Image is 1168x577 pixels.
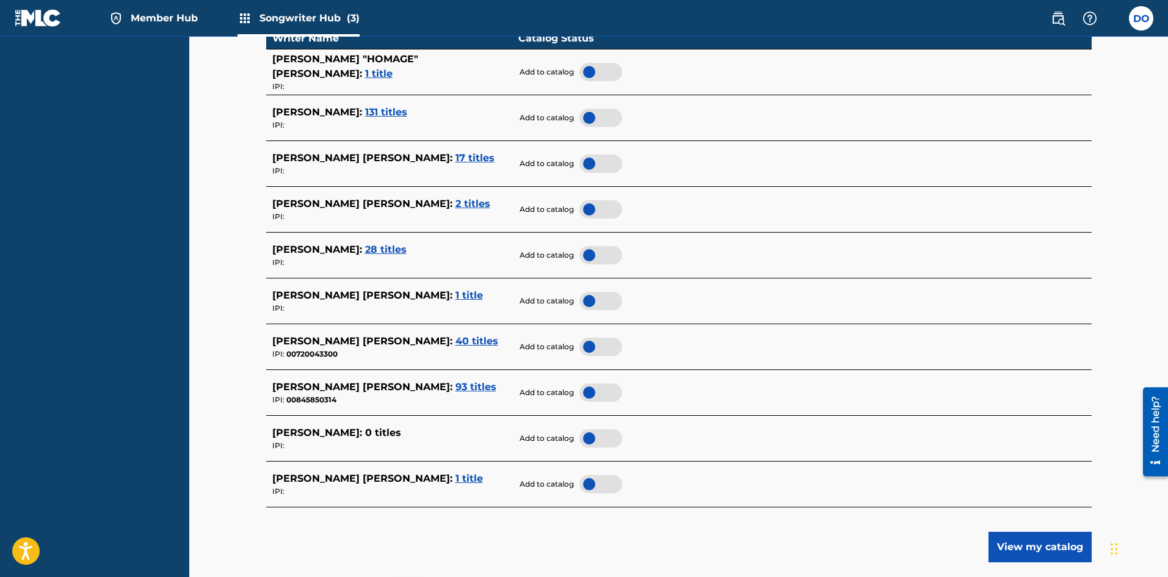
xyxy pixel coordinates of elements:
[266,28,512,49] td: Writer Name
[272,394,512,405] div: 00845850314
[1046,6,1070,31] a: Public Search
[520,387,574,398] span: Add to catalog
[455,473,483,484] span: 1 title
[520,158,574,169] span: Add to catalog
[520,112,574,123] span: Add to catalog
[272,381,452,393] span: [PERSON_NAME] [PERSON_NAME] :
[272,120,285,129] span: IPI:
[1107,518,1168,577] iframe: Chat Widget
[272,244,362,255] span: [PERSON_NAME] :
[365,244,407,255] span: 28 titles
[272,349,285,358] span: IPI:
[272,166,285,175] span: IPI:
[15,9,62,27] img: MLC Logo
[272,487,285,496] span: IPI:
[520,250,574,261] span: Add to catalog
[272,53,418,79] span: [PERSON_NAME] "HOMAGE" [PERSON_NAME] :
[272,473,452,484] span: [PERSON_NAME] [PERSON_NAME] :
[520,296,574,307] span: Add to catalog
[259,11,360,25] span: Songwriter Hub
[365,427,401,438] span: 0 titles
[272,303,285,313] span: IPI:
[455,289,483,301] span: 1 title
[272,395,285,404] span: IPI:
[520,341,574,352] span: Add to catalog
[520,204,574,215] span: Add to catalog
[238,11,252,26] img: Top Rightsholders
[272,441,285,450] span: IPI:
[272,198,452,209] span: [PERSON_NAME] [PERSON_NAME] :
[1129,6,1153,31] div: User Menu
[131,11,198,25] span: Member Hub
[1083,11,1097,26] img: help
[272,349,512,360] div: 00720043300
[272,289,452,301] span: [PERSON_NAME] [PERSON_NAME] :
[272,258,285,267] span: IPI:
[520,67,574,78] span: Add to catalog
[1051,11,1065,26] img: search
[272,335,452,347] span: [PERSON_NAME] [PERSON_NAME] :
[347,12,360,24] span: (3)
[272,82,285,91] span: IPI:
[1078,6,1102,31] div: Help
[365,68,393,79] span: 1 title
[272,427,362,438] span: [PERSON_NAME] :
[512,28,1086,49] td: Catalog Status
[1111,531,1118,567] div: Drag
[520,433,574,444] span: Add to catalog
[455,152,495,164] span: 17 titles
[272,212,285,221] span: IPI:
[272,106,362,118] span: [PERSON_NAME] :
[520,479,574,490] span: Add to catalog
[272,152,452,164] span: [PERSON_NAME] [PERSON_NAME] :
[455,381,496,393] span: 93 titles
[1109,12,1122,24] div: Notifications
[455,335,498,347] span: 40 titles
[1134,383,1168,481] iframe: Resource Center
[109,11,123,26] img: Top Rightsholder
[365,106,407,118] span: 131 titles
[988,532,1092,562] button: View my catalog
[455,198,490,209] span: 2 titles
